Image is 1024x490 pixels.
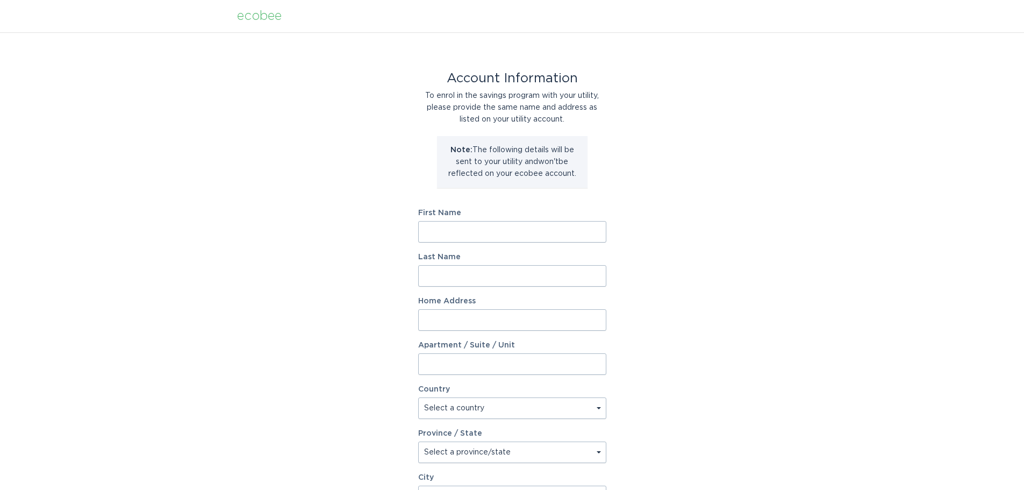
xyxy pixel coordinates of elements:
[418,297,606,305] label: Home Address
[418,430,482,437] label: Province / State
[418,73,606,84] div: Account Information
[418,386,450,393] label: Country
[418,209,606,217] label: First Name
[445,144,579,180] p: The following details will be sent to your utility and won't be reflected on your ecobee account.
[418,342,606,349] label: Apartment / Suite / Unit
[450,146,472,154] strong: Note:
[237,10,282,22] div: ecobee
[418,253,606,261] label: Last Name
[418,474,606,481] label: City
[418,90,606,125] div: To enrol in the savings program with your utility, please provide the same name and address as li...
